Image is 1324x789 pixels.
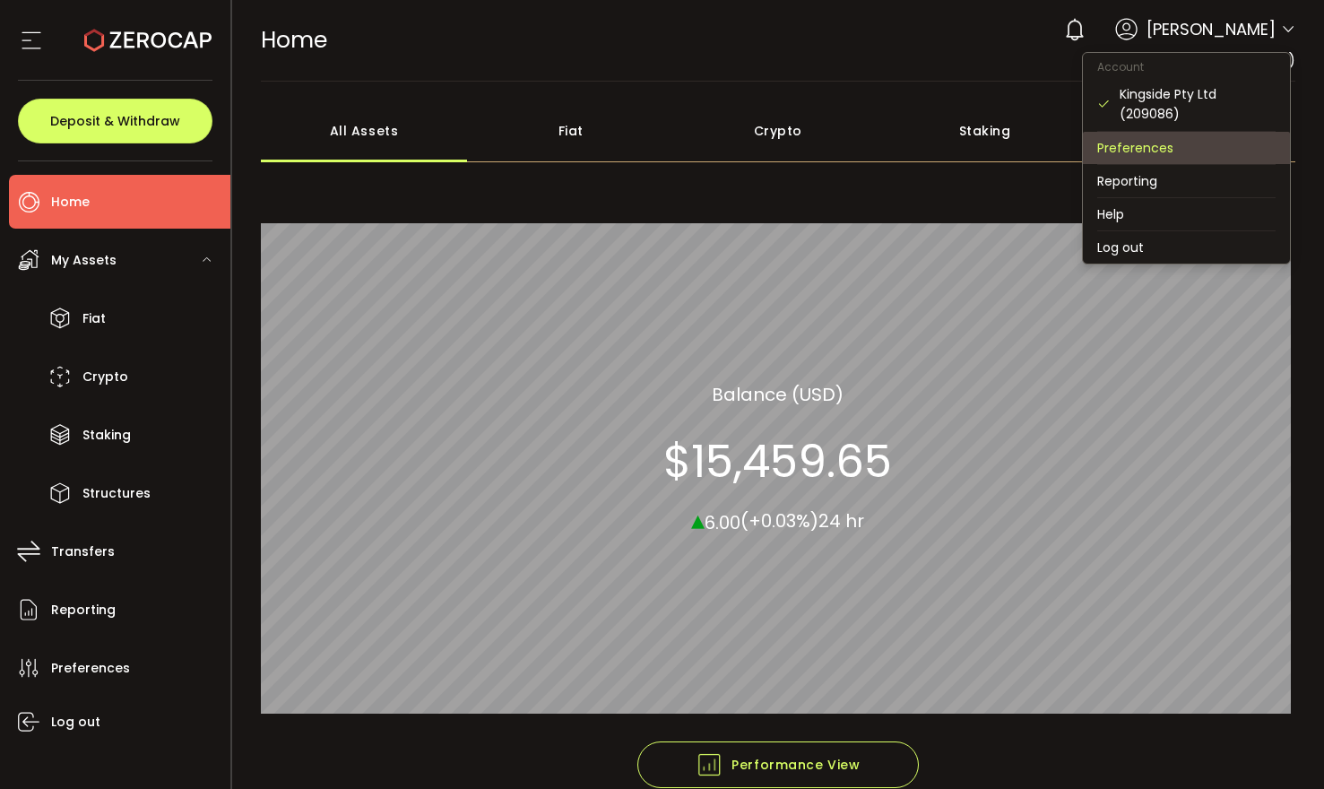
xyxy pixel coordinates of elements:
div: Fiat [467,100,674,162]
span: Preferences [51,655,130,681]
span: Fiat [82,306,106,332]
span: Kingside Pty Ltd (209086) [1117,50,1295,71]
span: [PERSON_NAME] [1147,17,1276,41]
div: Staking [881,100,1088,162]
section: $15,459.65 [663,434,892,488]
span: Home [51,189,90,215]
div: All Assets [261,100,468,162]
span: Structures [82,481,151,507]
li: Log out [1083,231,1290,264]
div: Crypto [674,100,881,162]
iframe: Chat Widget [1111,595,1324,789]
span: Deposit & Withdraw [50,115,180,127]
span: 24 hr [818,508,864,533]
span: 6.00 [705,509,740,534]
section: Balance (USD) [712,380,844,407]
span: Crypto [82,364,128,390]
span: Reporting [51,597,116,623]
span: (+0.03%) [740,508,818,533]
span: ▴ [691,499,705,538]
div: Kingside Pty Ltd (209086) [1120,84,1276,124]
span: My Assets [51,247,117,273]
span: Account [1083,59,1158,74]
span: Transfers [51,539,115,565]
span: Home [261,24,327,56]
li: Preferences [1083,132,1290,164]
button: Performance View [637,741,919,788]
li: Help [1083,198,1290,230]
span: Performance View [696,751,860,778]
li: Reporting [1083,165,1290,197]
span: Staking [82,422,131,448]
button: Deposit & Withdraw [18,99,212,143]
span: Log out [51,709,100,735]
